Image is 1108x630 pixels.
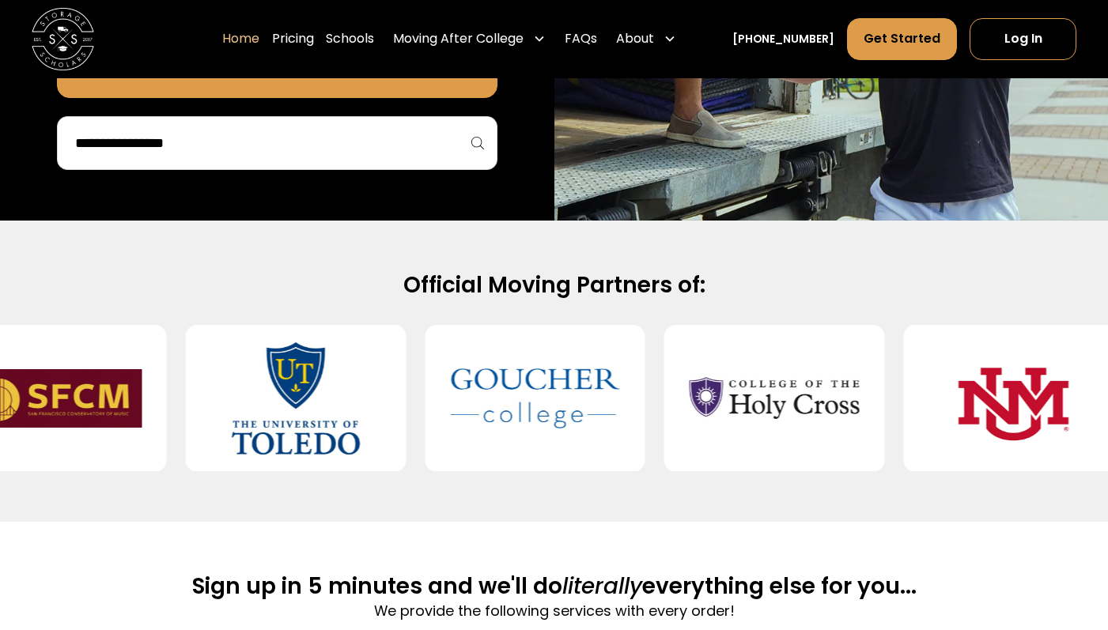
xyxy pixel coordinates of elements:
[616,30,654,49] div: About
[450,338,620,459] img: Goucher College
[689,338,859,459] img: College of the Holy Cross
[192,601,917,622] p: We provide the following services with every order!
[565,17,597,62] a: FAQs
[928,338,1099,459] img: University of New Mexico
[970,18,1076,61] a: Log In
[393,30,524,49] div: Moving After College
[387,17,552,62] div: Moving After College
[222,17,259,62] a: Home
[192,572,917,601] h2: Sign up in 5 minutes and we'll do everything else for you...
[55,271,1053,300] h2: Official Moving Partners of:
[732,31,834,47] a: [PHONE_NUMBER]
[326,17,374,62] a: Schools
[272,17,314,62] a: Pricing
[610,17,683,62] div: About
[562,571,642,602] span: literally
[32,8,95,71] img: Storage Scholars main logo
[847,18,957,61] a: Get Started
[32,8,95,71] a: home
[211,338,381,459] img: University of Toledo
